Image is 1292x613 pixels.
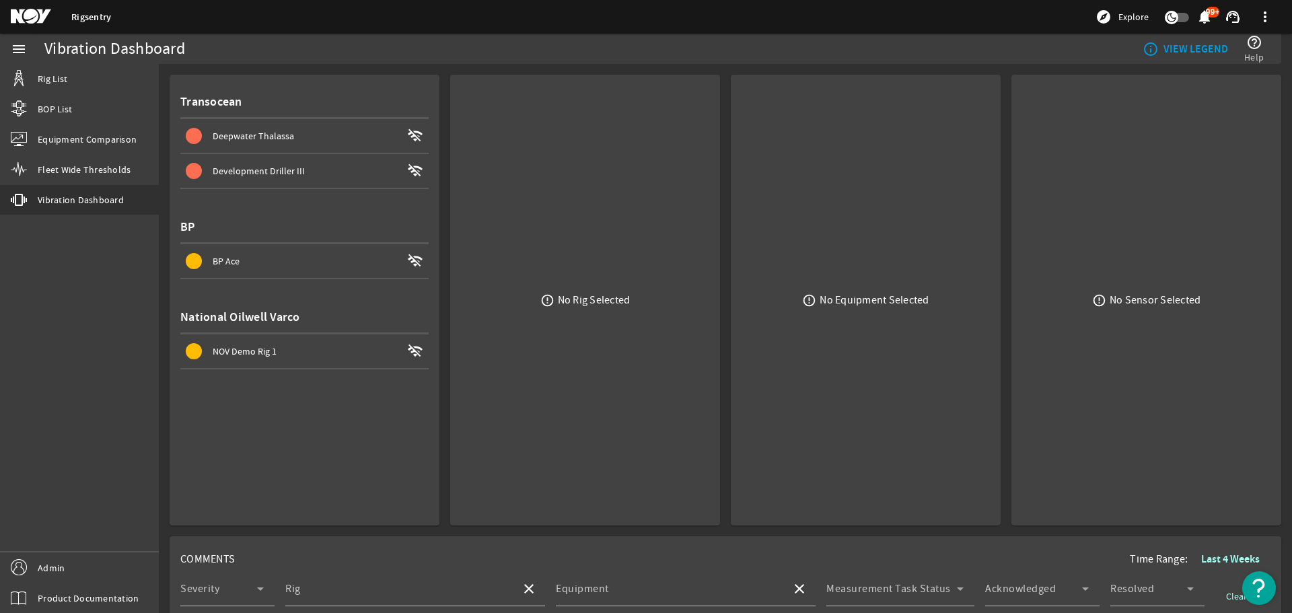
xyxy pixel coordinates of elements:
[1143,41,1153,57] mat-icon: info_outline
[1137,37,1233,61] button: VIEW LEGEND
[38,591,139,605] span: Product Documentation
[1249,1,1281,33] button: more_vert
[521,581,537,597] mat-icon: close
[1226,589,1260,603] span: Clear All
[213,130,294,142] span: Deepwater Thalassa
[213,165,305,177] span: Development Driller III
[180,552,235,566] span: COMMENTS
[407,253,423,269] mat-icon: wifi_off
[38,561,65,575] span: Admin
[1130,547,1270,571] div: Time Range:
[1196,9,1213,25] mat-icon: notifications
[180,154,429,188] button: Development Driller III
[791,581,808,597] mat-icon: close
[180,211,429,244] div: BP
[1201,552,1260,566] b: Last 4 Weeks
[1215,584,1270,608] button: Clear All
[407,163,423,179] mat-icon: wifi_off
[1163,42,1228,56] b: VIEW LEGEND
[407,343,423,359] mat-icon: wifi_off
[11,41,27,57] mat-icon: menu
[180,301,429,334] div: National Oilwell Varco
[1096,9,1112,25] mat-icon: explore
[820,293,929,307] div: No Equipment Selected
[1225,9,1241,25] mat-icon: support_agent
[213,255,240,267] span: BP Ace
[1244,50,1264,64] span: Help
[38,72,67,85] span: Rig List
[407,128,423,144] mat-icon: wifi_off
[540,293,554,308] mat-icon: error_outline
[38,193,124,207] span: Vibration Dashboard
[38,133,137,146] span: Equipment Comparison
[558,293,631,307] div: No Rig Selected
[1190,547,1270,571] button: Last 4 Weeks
[1110,293,1201,307] div: No Sensor Selected
[1118,10,1149,24] span: Explore
[1090,6,1154,28] button: Explore
[802,293,816,308] mat-icon: error_outline
[71,11,111,24] a: Rigsentry
[180,334,429,368] button: NOV Demo Rig 1
[1242,571,1276,605] button: Open Resource Center
[285,582,301,596] mat-label: Rig
[44,42,185,56] div: Vibration Dashboard
[38,102,72,116] span: BOP List
[180,119,429,153] button: Deepwater Thalassa
[180,85,429,119] div: Transocean
[556,582,609,596] mat-label: Equipment
[985,582,1056,596] mat-label: Acknowledged
[556,586,781,602] input: Select Equipment
[1092,293,1106,308] mat-icon: error_outline
[1197,10,1211,24] button: 99+
[11,192,27,208] mat-icon: vibration
[180,244,429,278] button: BP Ace
[1246,34,1262,50] mat-icon: help_outline
[38,163,131,176] span: Fleet Wide Thresholds
[213,345,277,357] span: NOV Demo Rig 1
[285,586,510,602] input: Select a Rig
[826,582,951,596] mat-label: Measurement Task Status
[1110,582,1154,596] mat-label: Resolved
[180,582,219,596] mat-label: Severity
